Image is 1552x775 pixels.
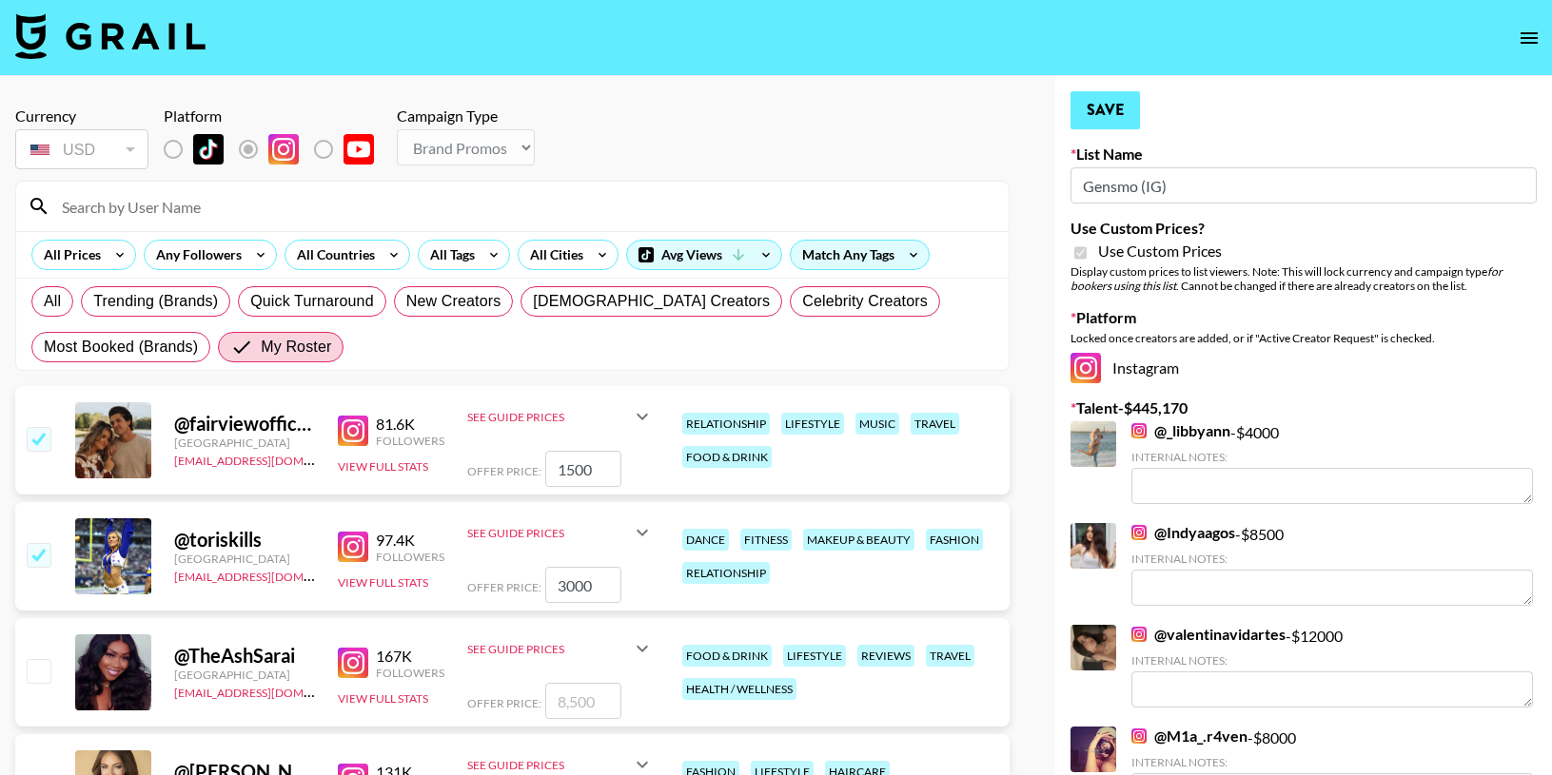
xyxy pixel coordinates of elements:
span: [DEMOGRAPHIC_DATA] Creators [533,290,770,313]
div: See Guide Prices [467,758,631,772]
input: 2,500 [545,451,621,487]
img: Instagram [268,134,299,165]
span: Quick Turnaround [250,290,374,313]
img: Instagram [1131,423,1147,438]
span: Most Booked (Brands) [44,336,198,358]
div: [GEOGRAPHIC_DATA] [174,552,315,566]
div: makeup & beauty [803,529,914,551]
div: Platform [164,107,389,126]
label: Platform [1071,308,1537,327]
div: Campaign Type [397,107,535,126]
div: - $ 4000 [1131,421,1533,504]
div: food & drink [682,446,772,468]
label: Talent - $ 445,170 [1071,398,1537,417]
div: relationship [682,562,770,584]
span: New Creators [406,290,501,313]
div: All Tags [419,241,479,269]
a: @valentinavidartes [1131,625,1286,644]
div: Display custom prices to list viewers. Note: This will lock currency and campaign type . Cannot b... [1071,264,1537,293]
div: dance [682,529,729,551]
div: relationship [682,413,770,435]
em: for bookers using this list [1071,264,1503,293]
label: List Name [1071,145,1537,164]
img: TikTok [193,134,224,165]
button: open drawer [1510,19,1548,57]
img: YouTube [344,134,374,165]
div: USD [19,133,145,166]
img: Instagram [338,648,368,678]
a: [EMAIL_ADDRESS][DOMAIN_NAME] [174,682,365,700]
button: View Full Stats [338,575,428,590]
div: Internal Notes: [1131,653,1533,668]
div: @ TheAshSarai [174,644,315,668]
div: Currency [15,107,148,126]
img: Instagram [1131,525,1147,540]
span: Use Custom Prices [1098,242,1222,261]
button: Save [1071,91,1140,129]
img: Grail Talent [15,13,206,59]
div: fashion [926,529,983,551]
div: @ fairviewofficial [174,412,315,436]
div: Locked once creators are added, or if "Active Creator Request" is checked. [1071,331,1537,345]
div: See Guide Prices [467,642,631,656]
div: [GEOGRAPHIC_DATA] [174,436,315,450]
span: All [44,290,61,313]
img: Instagram [338,532,368,562]
div: Match Any Tags [791,241,929,269]
div: lifestyle [783,645,846,667]
a: [EMAIL_ADDRESS][DOMAIN_NAME] [174,450,365,468]
div: Internal Notes: [1131,552,1533,566]
div: See Guide Prices [467,394,654,439]
div: music [855,413,899,435]
span: Offer Price: [467,696,541,710]
div: Avg Views [627,241,781,269]
div: fitness [740,529,792,551]
div: - $ 8500 [1131,523,1533,606]
div: See Guide Prices [467,526,631,540]
div: All Countries [285,241,379,269]
span: My Roster [261,336,331,358]
button: View Full Stats [338,691,428,706]
div: Instagram [1071,353,1537,383]
div: List locked to Instagram. [164,129,389,169]
div: travel [911,413,959,435]
img: Instagram [1071,353,1101,383]
div: Followers [376,434,444,448]
label: Use Custom Prices? [1071,219,1537,238]
span: Offer Price: [467,580,541,594]
span: Offer Price: [467,464,541,478]
input: 4,500 [545,567,621,603]
div: Internal Notes: [1131,450,1533,464]
div: [GEOGRAPHIC_DATA] [174,668,315,682]
div: health / wellness [682,678,796,700]
a: @M1a_.r4ven [1131,727,1247,746]
a: [EMAIL_ADDRESS][DOMAIN_NAME] [174,566,365,584]
input: Search by User Name [50,191,997,222]
div: 167K [376,647,444,666]
span: Celebrity Creators [802,290,928,313]
div: Any Followers [145,241,246,269]
div: See Guide Prices [467,410,631,424]
div: @ toriskills [174,528,315,552]
div: See Guide Prices [467,626,654,671]
div: - $ 12000 [1131,625,1533,707]
a: @Indyaagos [1131,523,1235,542]
div: Followers [376,550,444,564]
div: See Guide Prices [467,510,654,555]
div: travel [926,645,974,667]
div: 81.6K [376,415,444,434]
a: @_libbyann [1131,421,1230,440]
div: reviews [857,645,914,667]
div: 97.4K [376,531,444,550]
div: Internal Notes: [1131,755,1533,769]
div: food & drink [682,645,772,667]
img: Instagram [1131,627,1147,642]
div: All Prices [32,241,105,269]
div: Currency is locked to USD [15,126,148,173]
img: Instagram [1131,728,1147,744]
input: 8,500 [545,683,621,719]
div: All Cities [519,241,587,269]
div: Followers [376,666,444,680]
div: lifestyle [781,413,844,435]
span: Trending (Brands) [93,290,218,313]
